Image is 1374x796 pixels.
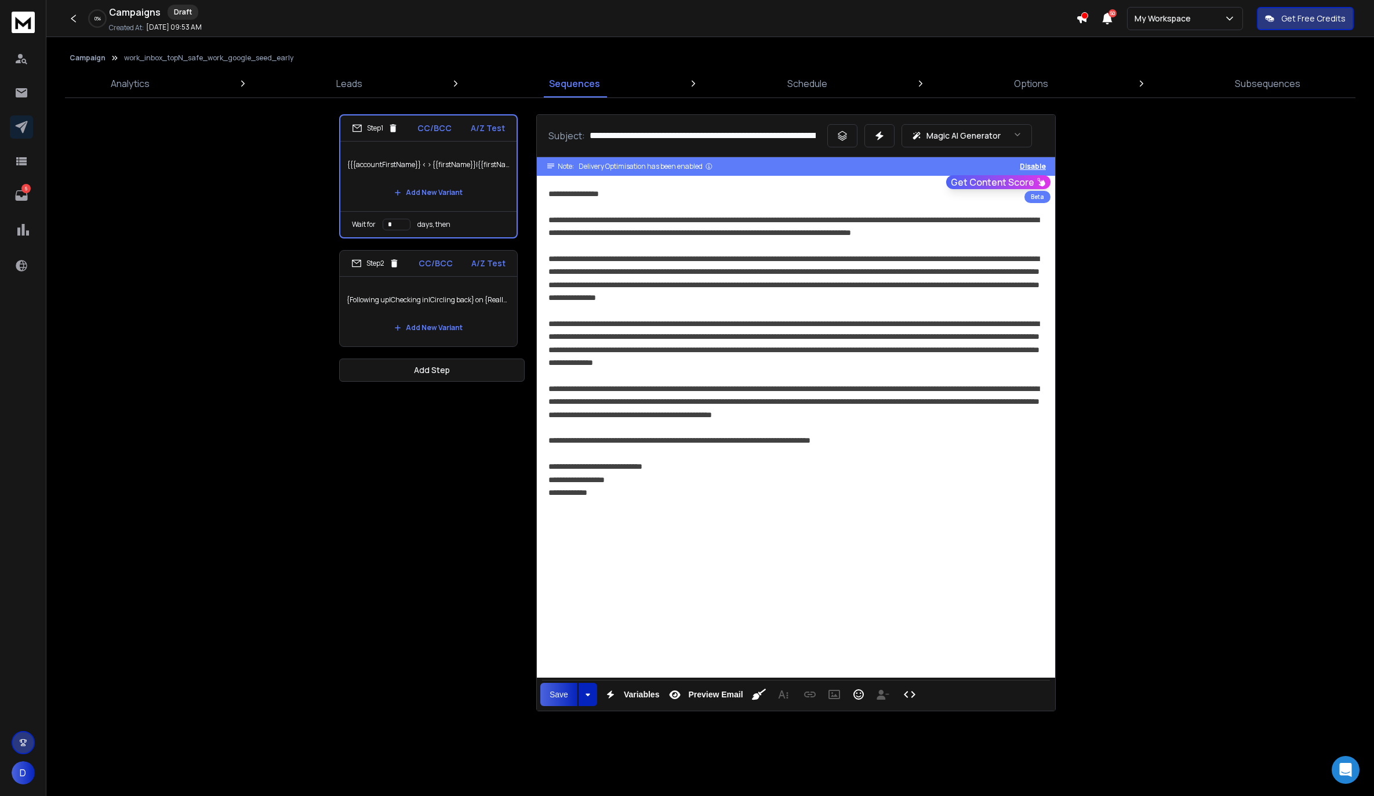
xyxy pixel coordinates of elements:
button: Add New Variant [385,316,472,339]
p: Schedule [787,77,827,91]
button: Get Content Score [946,175,1051,189]
a: Schedule [780,70,834,97]
p: [DATE] 09:53 AM [146,23,202,32]
button: Variables [599,683,662,706]
div: Step 2 [351,258,399,269]
p: 6 [21,184,31,193]
p: Created At: [109,23,144,32]
button: Disable [1020,162,1046,171]
button: Add New Variant [385,181,472,204]
p: Magic AI Generator [926,130,1001,142]
button: Add Step [339,359,525,382]
button: Emoticons [848,683,870,706]
span: Variables [621,690,662,700]
a: 6 [10,184,33,207]
p: Subject: [548,129,585,143]
p: Wait for [352,220,376,229]
p: 0 % [94,15,101,22]
button: Save [540,683,577,706]
button: More Text [772,683,794,706]
p: My Workspace [1135,13,1195,24]
button: Campaign [70,53,106,63]
p: Analytics [111,77,150,91]
span: Preview Email [686,690,745,700]
a: Leads [329,70,369,97]
button: Get Free Credits [1257,7,1354,30]
h1: Campaigns [109,5,161,19]
p: {Following up|Checking in|Circling back} on {Really Global|RG} [347,284,510,316]
p: A/Z Test [471,122,505,134]
p: Leads [336,77,362,91]
p: work_inbox_topN_safe_work_google_seed_early [124,53,293,63]
a: Sequences [542,70,607,97]
p: Get Free Credits [1281,13,1346,24]
li: Step2CC/BCCA/Z Test{Following up|Checking in|Circling back} on {Really Global|RG}Add New Variant [339,250,518,347]
a: Subsequences [1228,70,1307,97]
a: Analytics [104,70,157,97]
div: Open Intercom Messenger [1332,756,1360,784]
span: Note: [558,162,574,171]
p: A/Z Test [471,258,506,269]
button: Magic AI Generator [902,124,1032,147]
img: logo [12,12,35,33]
p: days, then [417,220,450,229]
button: Insert Image (⌘P) [823,683,845,706]
div: Step 1 [352,123,398,133]
p: {{{accountFirstName}} < > {{firstName}}|{{firstName}} < > {{accountFirstName}}|Intro: {{accountFi... [347,149,510,181]
div: Beta [1024,191,1051,203]
p: Sequences [549,77,600,91]
span: 50 [1108,9,1117,17]
div: Delivery Optimisation has been enabled [579,162,713,171]
a: Options [1007,70,1055,97]
button: D [12,761,35,784]
p: Options [1014,77,1048,91]
p: CC/BCC [417,122,452,134]
div: Draft [168,5,198,20]
button: Insert Unsubscribe Link [872,683,894,706]
p: Subsequences [1235,77,1300,91]
button: Code View [899,683,921,706]
p: CC/BCC [419,258,453,269]
button: Clean HTML [748,683,770,706]
button: Preview Email [664,683,745,706]
li: Step1CC/BCCA/Z Test{{{accountFirstName}} < > {{firstName}}|{{firstName}} < > {{accountFirstName}}... [339,114,518,238]
button: Insert Link (⌘K) [799,683,821,706]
